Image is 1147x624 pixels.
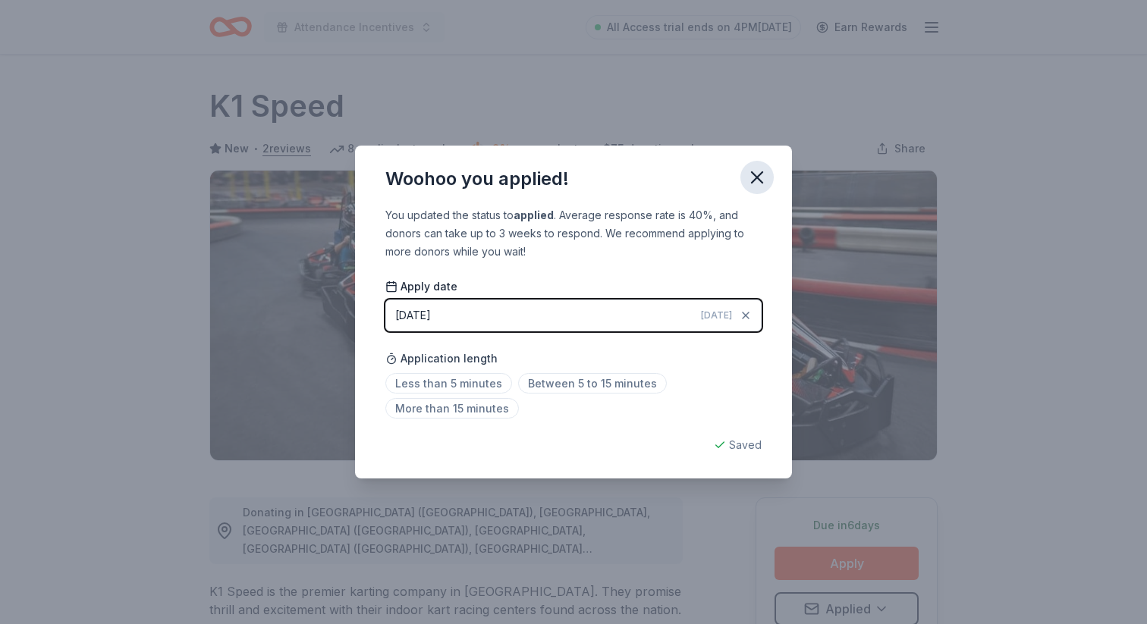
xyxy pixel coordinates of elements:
span: Application length [385,350,498,368]
div: [DATE] [395,306,431,325]
span: Less than 5 minutes [385,373,512,394]
span: [DATE] [701,309,732,321]
span: Between 5 to 15 minutes [518,373,667,394]
span: More than 15 minutes [385,398,519,419]
b: applied [514,209,554,221]
button: [DATE][DATE] [385,299,762,331]
div: You updated the status to . Average response rate is 40%, and donors can take up to 3 weeks to re... [385,206,762,261]
div: Woohoo you applied! [385,167,569,191]
span: Apply date [385,279,457,294]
